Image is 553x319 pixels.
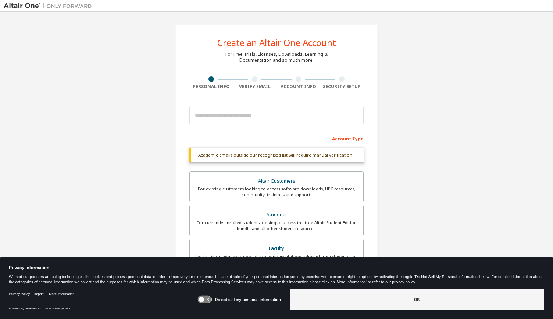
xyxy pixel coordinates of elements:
[4,2,96,10] img: Altair One
[233,84,277,90] div: Verify Email
[194,243,359,254] div: Faculty
[320,84,364,90] div: Security Setup
[189,132,364,144] div: Account Type
[194,186,359,198] div: For existing customers looking to access software downloads, HPC resources, community, trainings ...
[276,84,320,90] div: Account Info
[217,38,336,47] div: Create an Altair One Account
[194,254,359,265] div: For faculty & administrators of academic institutions administering students and accessing softwa...
[225,51,328,63] div: For Free Trials, Licenses, Downloads, Learning & Documentation and so much more.
[194,176,359,186] div: Altair Customers
[194,220,359,232] div: For currently enrolled students looking to access the free Altair Student Edition bundle and all ...
[194,209,359,220] div: Students
[189,84,233,90] div: Personal Info
[189,148,364,162] div: Academic emails outside our recognised list will require manual verification.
